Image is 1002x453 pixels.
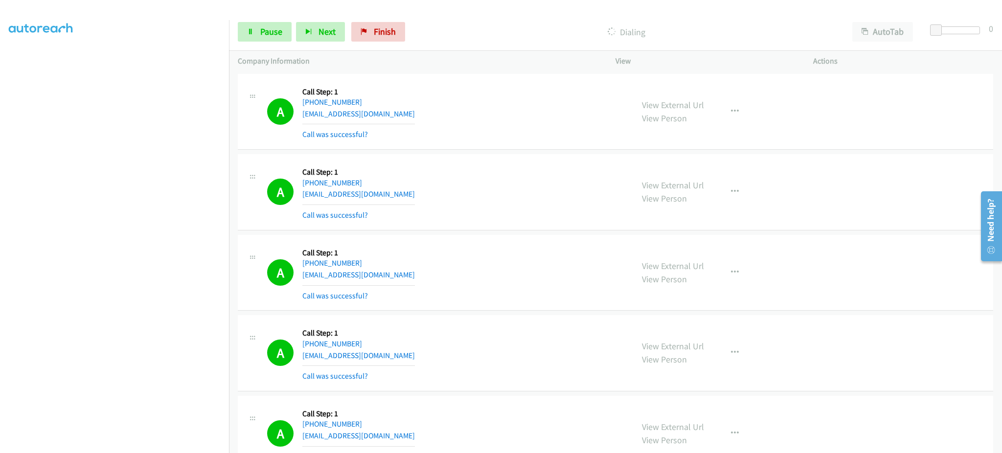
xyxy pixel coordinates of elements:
[302,291,368,300] a: Call was successful?
[302,339,362,348] a: [PHONE_NUMBER]
[989,22,993,35] div: 0
[302,258,362,268] a: [PHONE_NUMBER]
[374,26,396,37] span: Finish
[813,55,993,67] p: Actions
[642,434,687,446] a: View Person
[852,22,913,42] button: AutoTab
[302,248,415,258] h5: Call Step: 1
[267,98,294,125] h1: A
[642,113,687,124] a: View Person
[267,420,294,447] h1: A
[351,22,405,42] a: Finish
[267,340,294,366] h1: A
[642,193,687,204] a: View Person
[302,409,415,419] h5: Call Step: 1
[302,87,415,97] h5: Call Step: 1
[302,419,362,429] a: [PHONE_NUMBER]
[302,210,368,220] a: Call was successful?
[642,260,704,272] a: View External Url
[319,26,336,37] span: Next
[302,431,415,440] a: [EMAIL_ADDRESS][DOMAIN_NAME]
[974,187,1002,265] iframe: Resource Center
[302,351,415,360] a: [EMAIL_ADDRESS][DOMAIN_NAME]
[267,259,294,286] h1: A
[642,340,704,352] a: View External Url
[302,167,415,177] h5: Call Step: 1
[302,189,415,199] a: [EMAIL_ADDRESS][DOMAIN_NAME]
[302,130,368,139] a: Call was successful?
[267,179,294,205] h1: A
[615,55,796,67] p: View
[260,26,282,37] span: Pause
[238,55,598,67] p: Company Information
[302,178,362,187] a: [PHONE_NUMBER]
[642,180,704,191] a: View External Url
[935,26,980,34] div: Delay between calls (in seconds)
[642,421,704,432] a: View External Url
[296,22,345,42] button: Next
[302,270,415,279] a: [EMAIL_ADDRESS][DOMAIN_NAME]
[302,328,415,338] h5: Call Step: 1
[238,22,292,42] a: Pause
[418,25,835,39] p: Dialing
[642,273,687,285] a: View Person
[642,99,704,111] a: View External Url
[302,97,362,107] a: [PHONE_NUMBER]
[642,354,687,365] a: View Person
[302,371,368,381] a: Call was successful?
[302,109,415,118] a: [EMAIL_ADDRESS][DOMAIN_NAME]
